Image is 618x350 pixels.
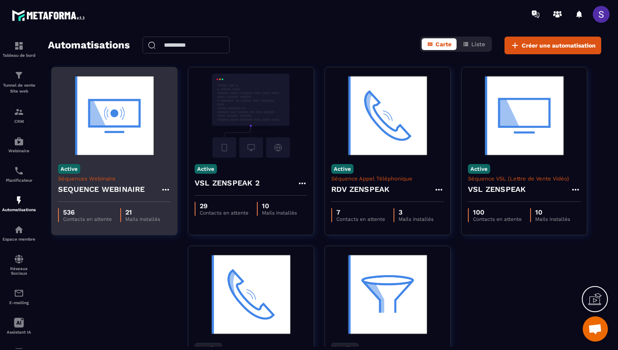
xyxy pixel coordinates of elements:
p: Active [468,164,490,174]
img: automations [14,195,24,205]
h4: SEQUENCE WEBINAIRE [58,183,145,195]
p: Mails installés [125,216,160,222]
h4: VSL ZENSPEAK [468,183,526,195]
p: 10 [535,208,570,216]
span: Liste [471,41,485,48]
p: Automatisations [2,207,36,212]
img: automations [14,225,24,235]
span: Carte [436,41,452,48]
p: Réseaux Sociaux [2,266,36,276]
p: Active [331,164,354,174]
p: 536 [63,208,112,216]
img: automation-background [58,74,171,158]
p: CRM [2,119,36,124]
img: formation [14,41,24,51]
p: 29 [200,202,248,210]
h4: RDV ZENSPEAK [331,183,389,195]
span: Créer une automatisation [522,41,596,50]
a: emailemailE-mailing [2,282,36,311]
img: social-network [14,254,24,264]
p: E-mailing [2,300,36,305]
a: Assistant IA [2,311,36,341]
a: social-networksocial-networkRéseaux Sociaux [2,248,36,282]
img: automations [14,136,24,146]
p: Contacts en attente [473,216,522,222]
p: Webinaire [2,148,36,153]
img: automation-background [195,74,307,158]
button: Carte [422,38,457,50]
img: automation-background [331,252,444,337]
img: automation-background [331,74,444,158]
a: formationformationTableau de bord [2,34,36,64]
a: formationformationTunnel de vente Site web [2,64,36,101]
div: Ouvrir le chat [583,316,608,342]
p: 10 [262,202,297,210]
p: Contacts en attente [200,210,248,216]
a: formationformationCRM [2,101,36,130]
button: Liste [457,38,490,50]
p: Planificateur [2,178,36,183]
p: Tunnel de vente Site web [2,82,36,94]
p: Mails installés [262,210,297,216]
img: formation [14,107,24,117]
p: Assistant IA [2,330,36,334]
p: Contacts en attente [336,216,385,222]
p: Espace membre [2,237,36,241]
img: scheduler [14,166,24,176]
button: Créer une automatisation [504,37,601,54]
a: schedulerschedulerPlanificateur [2,159,36,189]
p: Active [195,164,217,174]
img: automation-background [195,252,307,337]
p: Tableau de bord [2,53,36,58]
img: formation [14,70,24,80]
h4: VSL ZENSPEAK 2 [195,177,260,189]
p: Contacts en attente [63,216,112,222]
p: Séquence Appel Téléphonique [331,175,444,182]
h2: Automatisations [48,37,130,54]
img: automation-background [468,74,581,158]
p: Séquences Webinaire [58,175,171,182]
p: Mails installés [535,216,570,222]
p: 7 [336,208,385,216]
a: automationsautomationsEspace membre [2,218,36,248]
img: email [14,288,24,298]
p: 100 [473,208,522,216]
a: automationsautomationsWebinaire [2,130,36,159]
a: automationsautomationsAutomatisations [2,189,36,218]
p: Mails installés [399,216,433,222]
p: Séquence VSL (Lettre de Vente Vidéo) [468,175,581,182]
p: Active [58,164,80,174]
p: 3 [399,208,433,216]
img: logo [12,8,87,23]
p: 21 [125,208,160,216]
